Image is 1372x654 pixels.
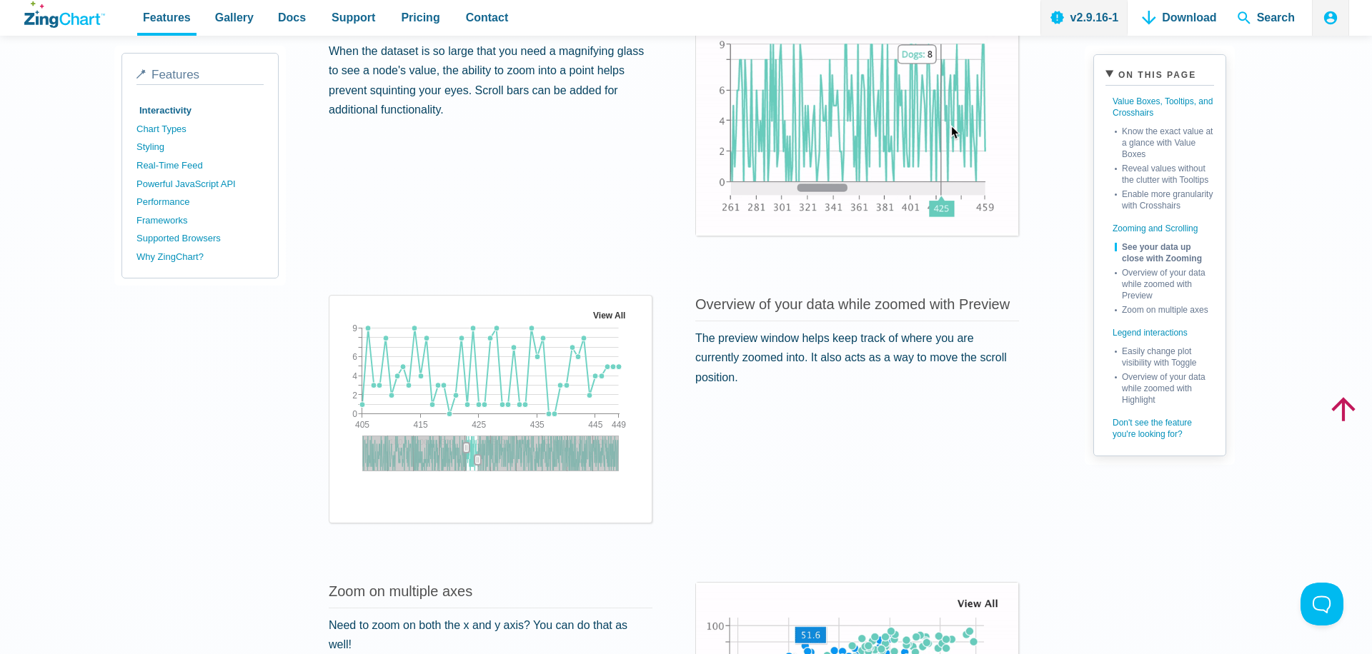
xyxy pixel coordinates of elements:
a: Zooming and Scrolling [1105,211,1214,238]
a: Styling [136,138,264,156]
summary: On This Page [1105,66,1214,86]
a: Supported Browsers [136,229,264,248]
a: Zoom on multiple axes [329,583,472,599]
a: Don't see the feature you're looking for? [1105,406,1214,444]
span: Support [332,8,375,27]
span: Features [143,8,191,27]
span: Features [151,68,199,81]
span: Pricing [401,8,439,27]
div: Click to interact [696,9,1018,236]
a: Legend interactions [1105,316,1214,343]
span: Gallery [215,8,254,27]
a: Overview of your data while zoomed with Preview [695,296,1010,312]
a: ZingChart Logo. Click to return to the homepage [24,1,105,28]
a: Overview of your data while zoomed with Highlight [1115,368,1214,406]
a: Performance [136,193,264,211]
iframe: Toggle Customer Support [1301,583,1343,625]
p: Need to zoom on both the x and y axis? You can do that as well! [329,615,652,654]
a: Powerful JavaScript API [136,175,264,193]
a: Enable more granularity with Crosshairs [1115,186,1214,211]
span: Docs [278,8,306,27]
a: Know the exact value at a glance with Value Boxes [1115,123,1214,160]
a: Reveal values without the clutter with Tooltips [1115,160,1214,186]
a: Frameworks [136,211,264,230]
a: Features [136,68,264,85]
p: When the dataset is so large that you need a magnifying glass to see a node's value, the ability ... [329,41,652,119]
p: The preview window helps keep track of where you are currently zoomed into. It also acts as a way... [695,328,1019,387]
a: Chart Types [136,120,264,139]
a: Value Boxes, Tooltips, and Crosshairs [1105,91,1214,123]
span: Contact [466,8,509,27]
a: Why ZingChart? [136,248,264,266]
a: See your data up close with Zooming [1115,238,1214,264]
a: Easily change plot visibility with Toggle [1115,343,1214,368]
a: Zoom on multiple axes [1115,301,1214,316]
a: Interactivity [136,101,264,120]
a: Overview of your data while zoomed with Preview [1115,264,1214,301]
a: Real-Time Feed [136,156,264,175]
